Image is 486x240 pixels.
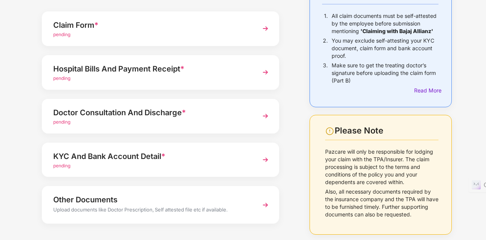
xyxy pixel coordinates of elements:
[332,62,438,84] p: Make sure to get the treating doctor’s signature before uploading the claim form (Part B)
[53,163,70,168] span: pending
[53,19,250,31] div: Claim Form
[332,37,438,60] p: You may exclude self-attesting your KYC document, claim form and bank account proof.
[259,198,272,212] img: svg+xml;base64,PHN2ZyBpZD0iTmV4dCIgeG1sbnM9Imh0dHA6Ly93d3cudzMub3JnLzIwMDAvc3ZnIiB3aWR0aD0iMzYiIG...
[259,65,272,79] img: svg+xml;base64,PHN2ZyBpZD0iTmV4dCIgeG1sbnM9Imh0dHA6Ly93d3cudzMub3JnLzIwMDAvc3ZnIiB3aWR0aD0iMzYiIG...
[325,127,334,136] img: svg+xml;base64,PHN2ZyBpZD0iV2FybmluZ18tXzI0eDI0IiBkYXRhLW5hbWU9Ildhcm5pbmcgLSAyNHgyNCIgeG1sbnM9Im...
[259,22,272,35] img: svg+xml;base64,PHN2ZyBpZD0iTmV4dCIgeG1sbnM9Imh0dHA6Ly93d3cudzMub3JnLzIwMDAvc3ZnIiB3aWR0aD0iMzYiIG...
[332,12,438,35] p: All claim documents must be self-attested by the employee before submission mentioning
[325,148,438,186] p: Pazcare will only be responsible for lodging your claim with the TPA/Insurer. The claim processin...
[53,63,250,75] div: Hospital Bills And Payment Receipt
[53,119,70,125] span: pending
[325,188,438,218] p: Also, all necessary documents required by the insurance company and the TPA will have to be furni...
[53,75,70,81] span: pending
[259,153,272,167] img: svg+xml;base64,PHN2ZyBpZD0iTmV4dCIgeG1sbnM9Imh0dHA6Ly93d3cudzMub3JnLzIwMDAvc3ZnIiB3aWR0aD0iMzYiIG...
[53,194,250,206] div: Other Documents
[323,37,328,60] p: 2.
[335,126,438,136] div: Please Note
[361,28,433,34] b: 'Claiming with Bajaj Allianz'
[53,106,250,119] div: Doctor Consultation And Discharge
[414,86,438,95] div: Read More
[324,12,328,35] p: 1.
[259,109,272,123] img: svg+xml;base64,PHN2ZyBpZD0iTmV4dCIgeG1sbnM9Imh0dHA6Ly93d3cudzMub3JnLzIwMDAvc3ZnIiB3aWR0aD0iMzYiIG...
[53,32,70,37] span: pending
[53,206,250,216] div: Upload documents like Doctor Prescription, Self attested file etc if available.
[53,150,250,162] div: KYC And Bank Account Detail
[323,62,328,84] p: 3.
